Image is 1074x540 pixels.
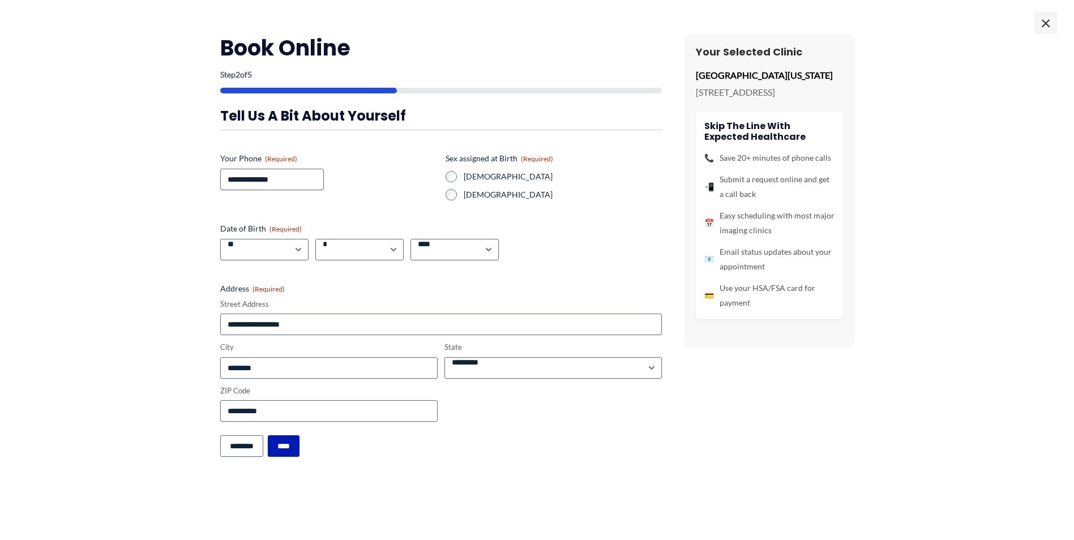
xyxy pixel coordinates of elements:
[220,71,662,79] p: Step of
[220,299,662,310] label: Street Address
[704,151,714,165] span: 📞
[220,283,285,294] legend: Address
[704,151,835,165] li: Save 20+ minutes of phone calls
[220,342,438,353] label: City
[704,121,835,142] h4: Skip the line with Expected Healthcare
[220,223,302,234] legend: Date of Birth
[253,285,285,293] span: (Required)
[696,45,843,58] h3: Your Selected Clinic
[464,189,662,200] label: [DEMOGRAPHIC_DATA]
[220,107,662,125] h3: Tell us a bit about yourself
[704,288,714,303] span: 💳
[704,281,835,310] li: Use your HSA/FSA card for payment
[704,245,835,274] li: Email status updates about your appointment
[521,155,553,163] span: (Required)
[704,208,835,238] li: Easy scheduling with most major imaging clinics
[464,171,662,182] label: [DEMOGRAPHIC_DATA]
[446,153,553,164] legend: Sex assigned at Birth
[704,172,835,202] li: Submit a request online and get a call back
[220,385,438,396] label: ZIP Code
[696,84,843,101] p: [STREET_ADDRESS]
[1034,11,1057,34] span: ×
[704,252,714,267] span: 📧
[247,70,252,79] span: 5
[236,70,240,79] span: 2
[269,225,302,233] span: (Required)
[265,155,297,163] span: (Required)
[704,216,714,230] span: 📅
[444,342,662,353] label: State
[220,34,662,62] h2: Book Online
[696,67,843,84] p: [GEOGRAPHIC_DATA][US_STATE]
[704,179,714,194] span: 📲
[220,153,437,164] label: Your Phone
